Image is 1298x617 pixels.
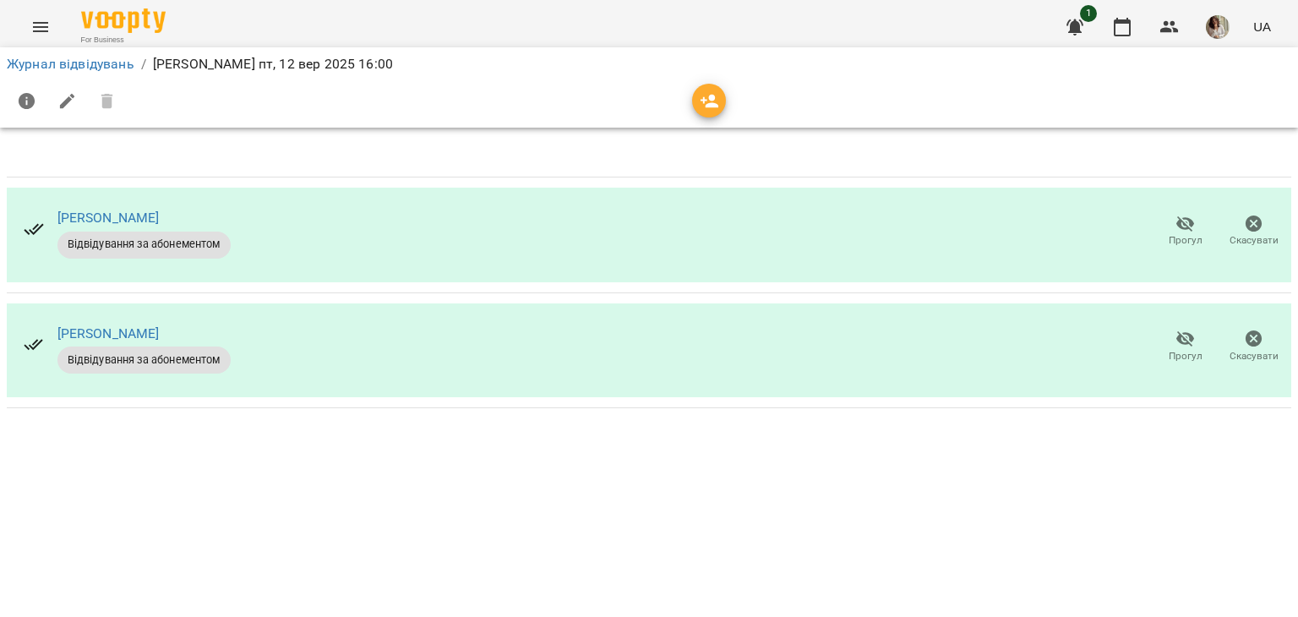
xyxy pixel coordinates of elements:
li: / [141,54,146,74]
img: cf9d72be1c49480477303613d6f9b014.jpg [1206,15,1230,39]
span: 1 [1080,5,1097,22]
button: Прогул [1151,323,1219,370]
button: UA [1246,11,1278,42]
span: Прогул [1169,349,1203,363]
span: Скасувати [1230,233,1279,248]
span: Прогул [1169,233,1203,248]
a: [PERSON_NAME] [57,325,160,341]
p: [PERSON_NAME] пт, 12 вер 2025 16:00 [153,54,393,74]
button: Скасувати [1219,323,1288,370]
span: UA [1253,18,1271,35]
span: Відвідування за абонементом [57,352,231,368]
nav: breadcrumb [7,54,1291,74]
button: Скасувати [1219,208,1288,255]
a: [PERSON_NAME] [57,210,160,226]
img: Voopty Logo [81,8,166,33]
span: Скасувати [1230,349,1279,363]
button: Menu [20,7,61,47]
button: Прогул [1151,208,1219,255]
span: Відвідування за абонементом [57,237,231,252]
a: Журнал відвідувань [7,56,134,72]
span: For Business [81,35,166,46]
